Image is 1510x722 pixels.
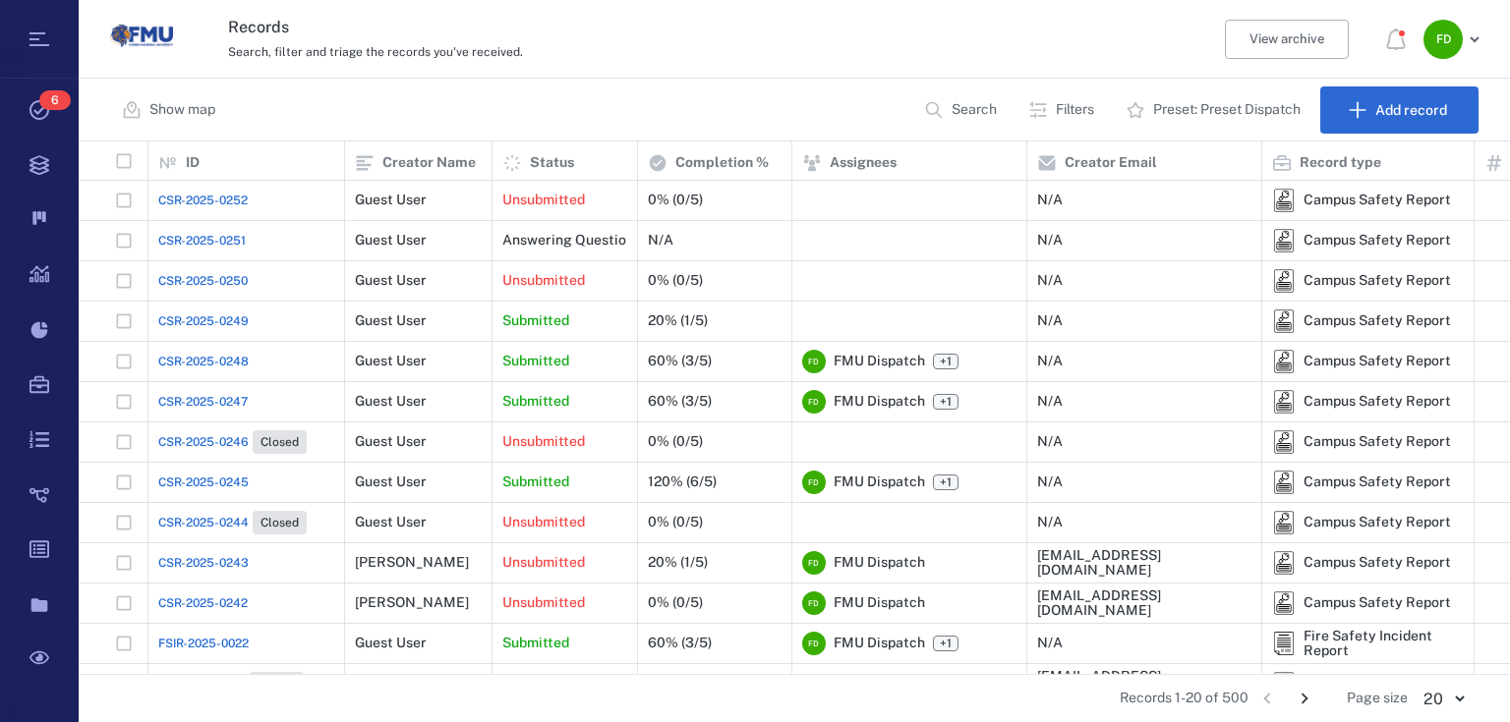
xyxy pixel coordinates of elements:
[1272,591,1296,615] img: icon Campus Safety Report
[355,193,427,207] div: Guest User
[648,394,712,409] div: 60% (3/5)
[1272,511,1296,534] div: Campus Safety Report
[1347,689,1408,708] span: Page size
[1037,394,1063,409] div: N/A
[1272,309,1296,333] img: icon Campus Safety Report
[802,591,826,615] div: F D
[355,636,427,650] div: Guest User
[158,514,249,531] span: CSR-2025-0244
[834,352,925,371] span: FMU Dispatch
[355,354,427,368] div: Guest User
[936,394,956,411] span: +1
[1289,683,1320,714] button: Go to next page
[1272,471,1296,494] div: Campus Safety Report
[648,273,703,288] div: 0% (0/5)
[355,515,427,529] div: Guest User
[110,5,173,75] a: Go home
[1423,20,1486,59] button: FD
[1408,688,1479,710] div: 20
[1114,86,1316,134] button: Preset: Preset Dispatch
[502,352,569,371] p: Submitted
[1016,86,1110,134] button: Filters
[502,634,569,653] p: Submitted
[834,472,925,492] span: FMU Dispatch
[228,16,997,39] h3: Records
[1037,474,1063,489] div: N/A
[502,311,569,331] p: Submitted
[1304,313,1451,328] div: Campus Safety Report
[355,313,427,328] div: Guest User
[1037,233,1063,248] div: N/A
[502,553,585,573] p: Unsubmitted
[1037,313,1063,328] div: N/A
[158,353,249,370] span: CSR-2025-0248
[648,474,717,489] div: 120% (6/5)
[1056,100,1094,120] p: Filters
[502,472,569,492] p: Submitted
[502,392,569,412] p: Submitted
[1304,233,1451,248] div: Campus Safety Report
[834,553,925,573] span: FMU Dispatch
[158,232,246,250] a: CSR-2025-0251
[1304,595,1451,610] div: Campus Safety Report
[933,636,958,651] span: +1
[502,593,585,613] p: Unsubmitted
[355,394,427,409] div: Guest User
[1304,193,1451,207] div: Campus Safety Report
[933,474,958,490] span: +1
[830,153,897,173] p: Assignees
[1304,629,1464,659] div: Fire Safety Incident Report
[1037,434,1063,449] div: N/A
[158,473,249,491] a: CSR-2025-0245
[1225,20,1349,59] button: View archive
[1304,354,1451,368] div: Campus Safety Report
[158,393,248,411] a: CSR-2025-0247
[1037,548,1251,579] div: [EMAIL_ADDRESS][DOMAIN_NAME]
[1272,672,1296,695] img: icon Campus Safety Report
[1423,20,1463,59] div: F D
[158,511,307,534] a: CSR-2025-0244Closed
[834,634,925,653] span: FMU Dispatch
[1037,669,1251,699] div: [EMAIL_ADDRESS][DOMAIN_NAME]
[1037,636,1063,650] div: N/A
[502,191,585,210] p: Unsubmitted
[1272,511,1296,534] img: icon Campus Safety Report
[158,272,248,290] span: CSR-2025-0250
[933,394,958,410] span: +1
[802,551,826,575] div: F D
[802,632,826,655] div: F D
[936,474,956,491] span: +1
[675,153,769,173] p: Completion %
[158,430,307,454] a: CSR-2025-0246Closed
[110,86,231,134] button: Show map
[502,231,641,250] p: Answering Questions
[1300,153,1381,173] p: Record type
[1037,354,1063,368] div: N/A
[952,100,997,120] p: Search
[1249,683,1323,714] nav: pagination navigation
[110,5,173,68] img: Florida Memorial University logo
[1272,309,1296,333] div: Campus Safety Report
[1272,430,1296,454] img: icon Campus Safety Report
[1037,588,1251,619] div: [EMAIL_ADDRESS][DOMAIN_NAME]
[834,593,925,613] span: FMU Dispatch
[1304,555,1451,570] div: Campus Safety Report
[502,271,585,291] p: Unsubmitted
[355,434,427,449] div: Guest User
[1272,229,1296,252] div: Campus Safety Report
[1272,390,1296,414] img: icon Campus Safety Report
[648,555,708,570] div: 20% (1/5)
[158,635,249,652] a: FSIR-2025-0022
[936,354,956,370] span: +1
[1272,430,1296,454] div: Campus Safety Report
[502,432,585,452] p: Unsubmitted
[355,555,469,570] div: [PERSON_NAME]
[257,515,303,531] span: Closed
[158,312,249,330] a: CSR-2025-0249
[1304,394,1451,409] div: Campus Safety Report
[158,433,249,451] span: CSR-2025-0246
